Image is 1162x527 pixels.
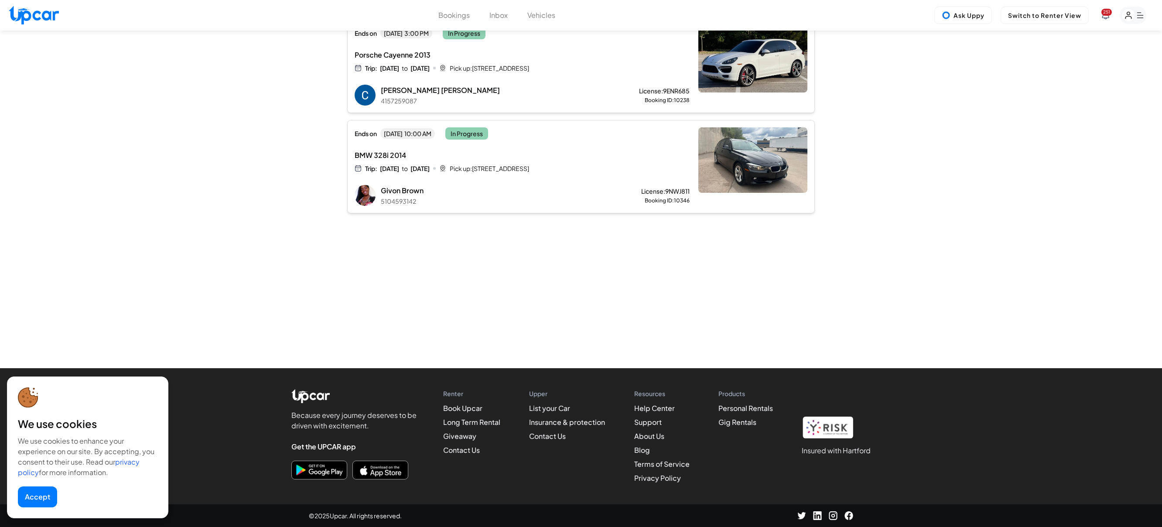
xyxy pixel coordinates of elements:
[489,10,508,21] button: Inbox
[942,11,950,20] img: Uppy
[9,6,59,24] img: Upcar Logo
[634,445,650,455] a: Blog
[355,150,633,161] span: BMW 328i 2014
[529,404,570,413] a: List your Car
[443,27,485,39] span: In Progress
[410,164,430,173] span: [DATE]
[634,417,662,427] a: Support
[634,389,690,398] h4: Resources
[645,97,690,104] span: Booking ID: 10238
[1001,7,1089,24] button: Switch to Renter View
[718,404,773,413] a: Personal Rentals
[291,441,422,452] h4: Get the UPCAR app
[698,127,807,193] img: BMW 328i 2014
[529,417,605,427] a: Insurance & protection
[355,50,633,60] span: Porsche Cayenne 2013
[844,511,853,520] img: Facebook
[355,85,376,106] img: Carolyn Keane
[445,127,488,140] span: In Progress
[18,436,157,478] div: We use cookies to enhance your experience on our site. By accepting, you consent to their use. Re...
[634,404,675,413] a: Help Center
[291,389,330,403] img: Upcar Logo
[410,64,430,72] span: [DATE]
[294,463,345,477] img: Get it on Google Play
[365,164,377,173] span: Trip:
[443,431,476,441] a: Giveaway
[443,445,480,455] a: Contact Us
[18,417,157,431] div: We use cookies
[380,64,399,72] span: [DATE]
[527,10,555,21] button: Vehicles
[1101,9,1112,16] span: You have new notifications
[698,27,807,92] img: Porsche Cayenne 2013
[634,431,664,441] a: About Us
[381,85,500,96] span: [PERSON_NAME] [PERSON_NAME]
[355,463,406,477] img: Download on the App Store
[639,86,690,95] span: License: 9ENR685
[443,389,500,398] h4: Renter
[450,164,633,173] div: Pick up: [STREET_ADDRESS]
[813,511,822,520] img: Instagram
[380,128,435,139] span: [DATE] 10:00 AM
[352,461,408,479] button: Download on the App Store
[355,29,377,38] span: Ends on
[291,410,422,431] p: Because every journey deserves to be driven with excitement.
[443,417,500,427] a: Long Term Rental
[641,187,690,195] span: License: 9NWJ811
[402,164,408,173] span: to
[529,431,566,441] a: Contact Us
[402,64,408,72] span: to
[291,461,347,479] button: Download on Google Play
[634,473,681,483] a: Privacy Policy
[309,511,402,520] span: © 2025 Upcar. All rights reserved.
[802,445,871,456] h1: Insured with Hartford
[18,486,57,507] button: Accept
[529,389,605,398] h4: Upper
[380,164,399,173] span: [DATE]
[365,64,377,72] span: Trip:
[797,511,806,520] img: Twitter
[450,64,633,72] div: Pick up: [STREET_ADDRESS]
[381,197,424,205] p: 5104593142
[718,389,773,398] h4: Products
[381,96,500,105] p: 4157259087
[355,129,377,138] span: Ends on
[18,387,38,408] img: cookie-icon.svg
[438,10,470,21] button: Bookings
[381,185,424,196] span: Givon Brown
[380,28,432,38] span: [DATE] 3:00 PM
[355,185,376,206] img: Givon Brown
[718,417,756,427] a: Gig Rentals
[443,404,482,413] a: Book Upcar
[645,197,690,204] span: Booking ID: 10346
[829,511,837,520] img: LinkedIn
[934,7,992,24] button: Ask Uppy
[634,459,690,469] a: Terms of Service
